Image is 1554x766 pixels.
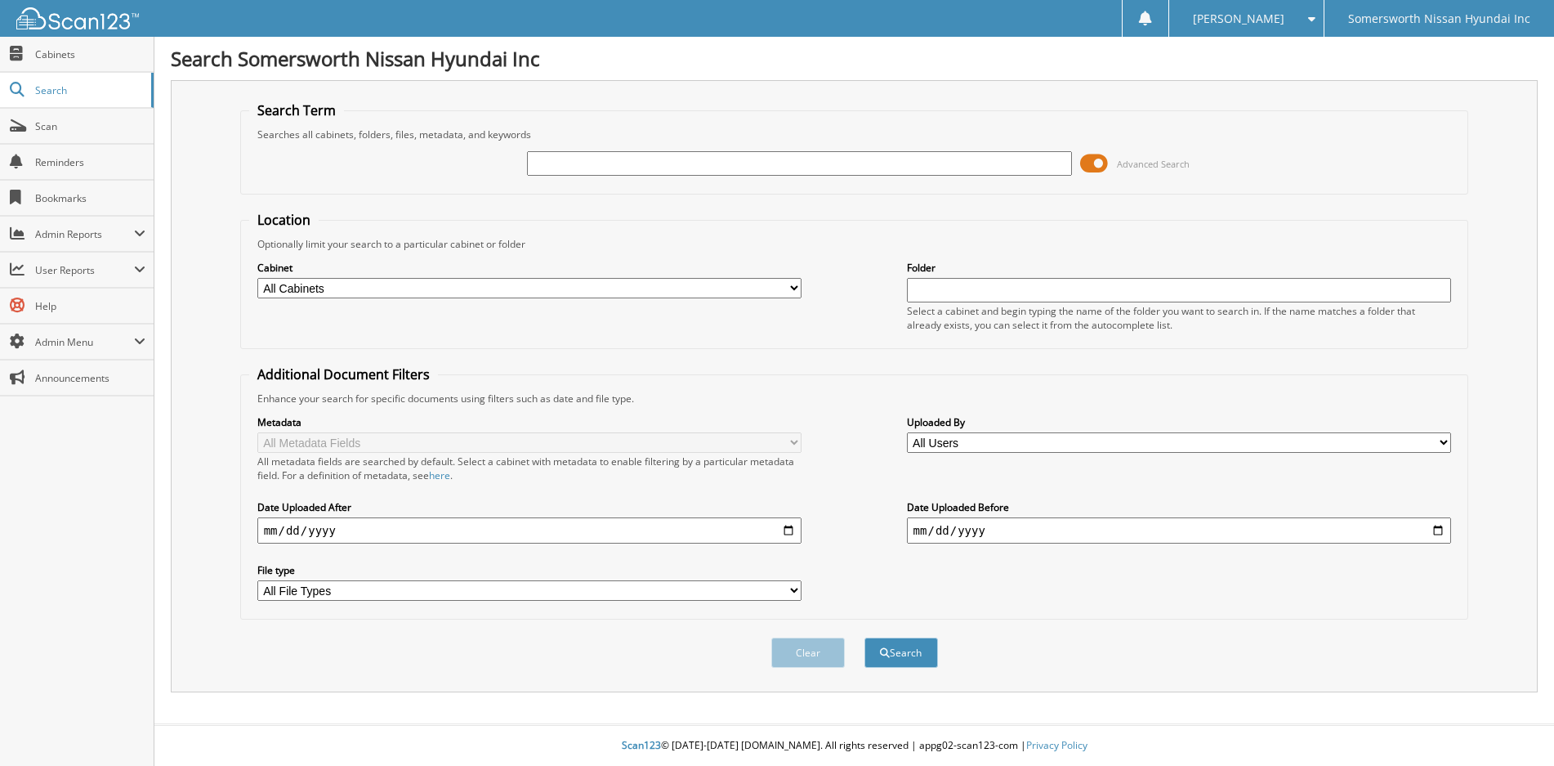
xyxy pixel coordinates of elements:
span: Admin Reports [35,227,134,241]
div: Optionally limit your search to a particular cabinet or folder [249,237,1460,251]
div: © [DATE]-[DATE] [DOMAIN_NAME]. All rights reserved | appg02-scan123-com | [154,726,1554,766]
span: Announcements [35,371,145,385]
span: Scan123 [622,738,661,752]
label: Date Uploaded After [257,500,802,514]
button: Search [864,638,938,668]
h1: Search Somersworth Nissan Hyundai Inc [171,45,1538,72]
span: [PERSON_NAME] [1193,14,1284,24]
div: All metadata fields are searched by default. Select a cabinet with metadata to enable filtering b... [257,455,802,482]
span: Reminders [35,155,145,169]
label: File type [257,563,802,577]
div: Select a cabinet and begin typing the name of the folder you want to search in. If the name match... [907,304,1452,332]
label: Date Uploaded Before [907,500,1452,514]
a: here [429,468,450,482]
span: Somersworth Nissan Hyundai Inc [1348,14,1530,24]
span: Advanced Search [1117,158,1190,170]
input: end [907,517,1452,544]
label: Metadata [257,415,802,429]
label: Uploaded By [907,415,1452,429]
legend: Location [249,211,319,229]
span: Search [35,83,143,97]
input: start [257,517,802,544]
img: scan123-logo-white.svg [16,7,139,29]
div: Searches all cabinets, folders, files, metadata, and keywords [249,128,1460,141]
span: Admin Menu [35,335,134,349]
label: Cabinet [257,261,802,275]
legend: Search Term [249,101,344,119]
label: Folder [907,261,1452,275]
span: Scan [35,119,145,133]
span: Help [35,299,145,313]
legend: Additional Document Filters [249,365,438,383]
span: Bookmarks [35,191,145,205]
button: Clear [771,638,845,668]
div: Enhance your search for specific documents using filters such as date and file type. [249,392,1460,405]
span: Cabinets [35,47,145,61]
span: User Reports [35,263,134,277]
a: Privacy Policy [1026,738,1087,752]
